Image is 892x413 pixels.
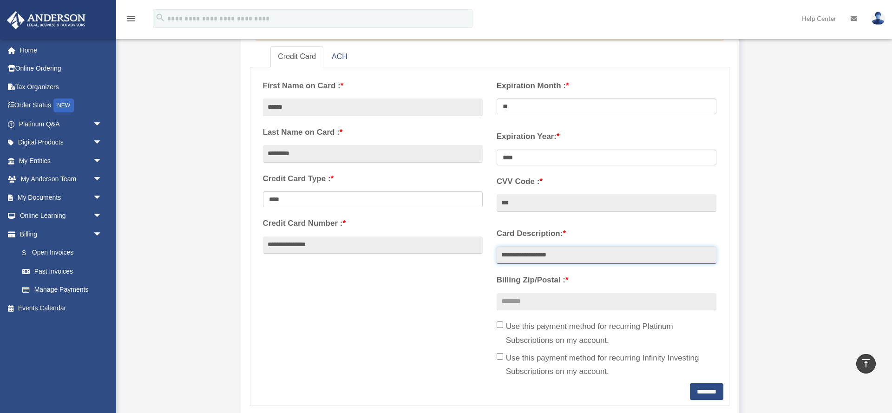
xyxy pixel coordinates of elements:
[93,225,111,244] span: arrow_drop_down
[270,46,323,67] a: Credit Card
[497,79,716,93] label: Expiration Month :
[7,41,116,59] a: Home
[7,207,116,225] a: Online Learningarrow_drop_down
[7,115,116,133] a: Platinum Q&Aarrow_drop_down
[497,130,716,144] label: Expiration Year:
[856,354,876,374] a: vertical_align_top
[497,273,716,287] label: Billing Zip/Postal :
[13,281,111,299] a: Manage Payments
[7,133,116,152] a: Digital Productsarrow_drop_down
[13,243,116,262] a: $Open Invoices
[497,353,503,360] input: Use this payment method for recurring Infinity Investing Subscriptions on my account.
[7,170,116,189] a: My Anderson Teamarrow_drop_down
[871,12,885,25] img: User Pic
[7,96,116,115] a: Order StatusNEW
[860,358,872,369] i: vertical_align_top
[7,59,116,78] a: Online Ordering
[93,170,111,189] span: arrow_drop_down
[497,320,716,347] label: Use this payment method for recurring Platinum Subscriptions on my account.
[125,16,137,24] a: menu
[324,46,355,67] a: ACH
[155,13,165,23] i: search
[53,98,74,112] div: NEW
[93,133,111,152] span: arrow_drop_down
[4,11,88,29] img: Anderson Advisors Platinum Portal
[497,175,716,189] label: CVV Code :
[263,216,483,230] label: Credit Card Number :
[93,188,111,207] span: arrow_drop_down
[497,227,716,241] label: Card Description:
[7,299,116,317] a: Events Calendar
[27,247,32,259] span: $
[7,188,116,207] a: My Documentsarrow_drop_down
[497,321,503,328] input: Use this payment method for recurring Platinum Subscriptions on my account.
[7,78,116,96] a: Tax Organizers
[93,207,111,226] span: arrow_drop_down
[263,172,483,186] label: Credit Card Type :
[93,151,111,170] span: arrow_drop_down
[263,125,483,139] label: Last Name on Card :
[263,79,483,93] label: First Name on Card :
[13,262,116,281] a: Past Invoices
[125,13,137,24] i: menu
[93,115,111,134] span: arrow_drop_down
[7,151,116,170] a: My Entitiesarrow_drop_down
[7,225,116,243] a: Billingarrow_drop_down
[497,351,716,379] label: Use this payment method for recurring Infinity Investing Subscriptions on my account.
